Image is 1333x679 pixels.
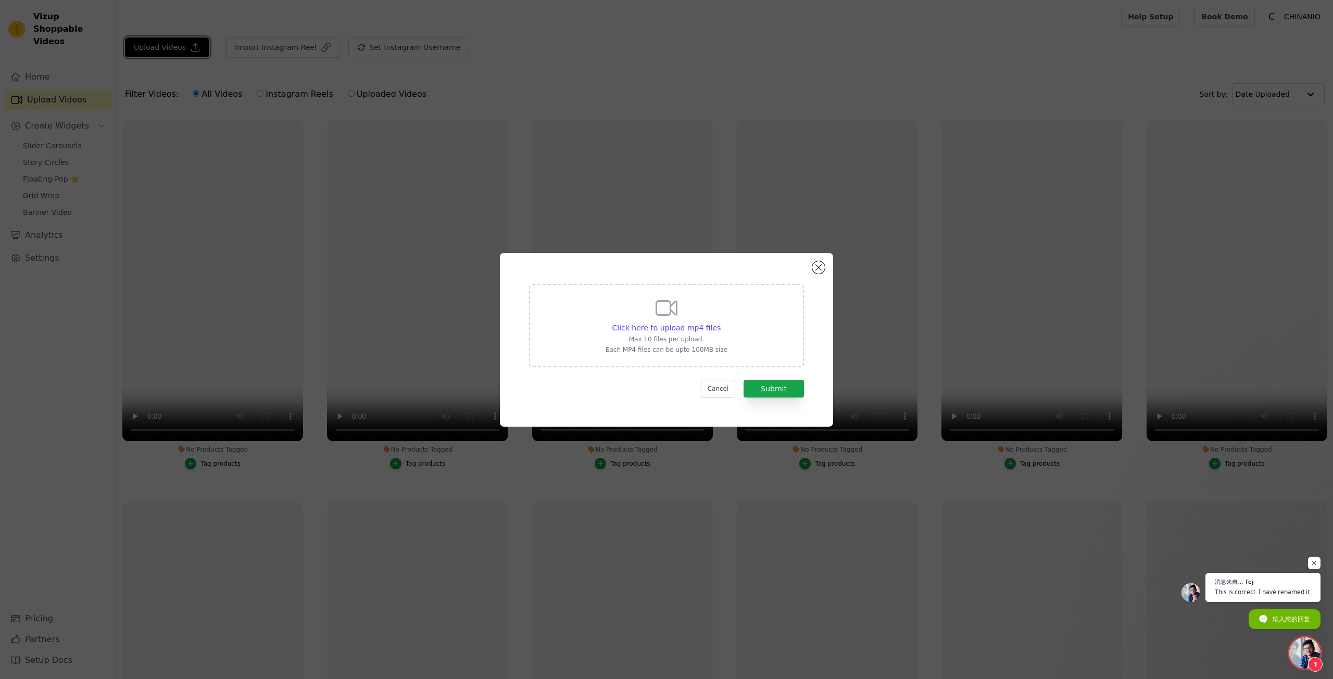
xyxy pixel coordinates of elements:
[744,380,804,398] button: Submit
[812,261,825,274] button: Close modal
[606,335,727,343] p: Max 10 files per upload.
[1215,587,1311,597] span: This is correct. I have renamed it.
[1245,579,1253,584] span: Tej
[1308,657,1323,672] span: 1
[612,324,721,332] span: Click here to upload mp4 files
[1273,610,1310,628] span: 输入您的回复
[1215,579,1243,584] span: 消息来自…
[1289,637,1321,669] div: 开放式聊天
[606,345,727,354] p: Each MP4 files can be upto 100MB size
[701,380,736,398] button: Cancel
